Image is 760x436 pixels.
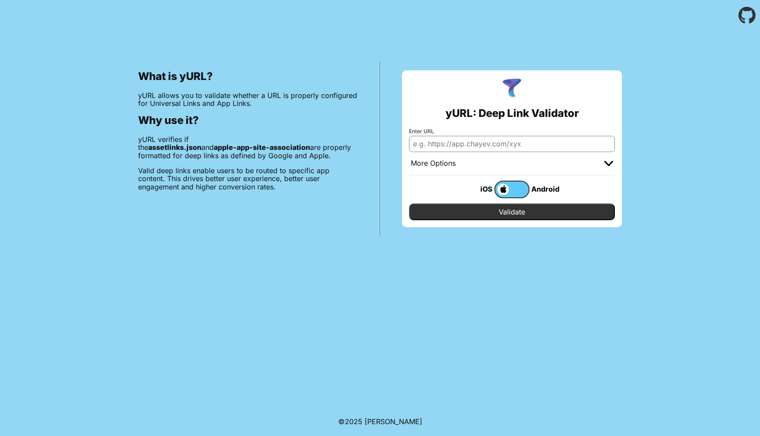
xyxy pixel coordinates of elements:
[501,77,523,100] img: yURL Logo
[138,91,358,108] p: yURL allows you to validate whether a URL is properly configured for Universal Links and App Links.
[138,114,358,127] h2: Why use it?
[214,143,310,152] b: apple-app-site-association
[365,417,422,426] a: Michael Ibragimchayev's Personal Site
[409,136,615,152] input: e.g. https://app.chayev.com/xyx
[138,135,358,160] p: yURL verifies if the and are properly formatted for deep links as defined by Google and Apple.
[345,417,362,426] span: 2025
[411,159,456,168] div: More Options
[148,143,201,152] b: assetlinks.json
[138,70,358,83] h2: What is yURL?
[459,183,494,195] div: iOS
[409,128,615,134] label: Enter URL
[530,183,565,195] div: Android
[138,167,358,191] p: Valid deep links enable users to be routed to specific app content. This drives better user exper...
[446,107,579,120] h2: yURL: Deep Link Validator
[338,407,422,436] footer: ©
[409,203,615,220] input: Validate
[604,161,613,166] img: chevron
